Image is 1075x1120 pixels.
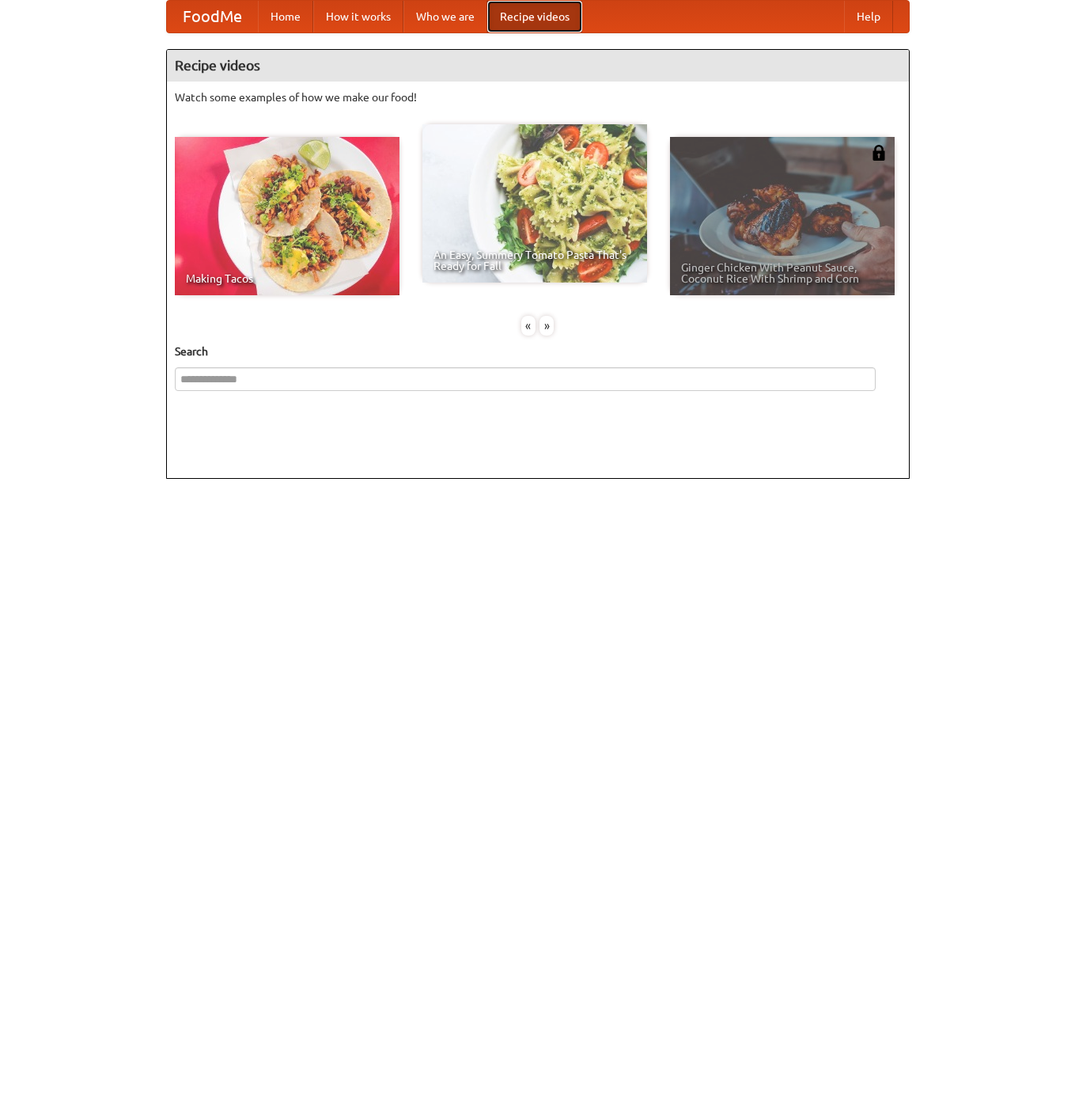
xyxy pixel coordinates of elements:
a: FoodMe [167,1,258,32]
a: Home [258,1,313,32]
a: How it works [313,1,403,32]
a: Help [844,1,893,32]
a: Who we are [403,1,487,32]
a: Making Tacos [175,137,399,295]
span: Making Tacos [186,273,388,284]
a: An Easy, Summery Tomato Pasta That's Ready for Fall [422,124,647,283]
img: 483408.png [871,145,887,161]
h4: Recipe videos [167,50,909,82]
div: « [521,316,536,336]
h5: Search [175,344,901,359]
p: Watch some examples of how we make our food! [175,89,901,105]
span: An Easy, Summery Tomato Pasta That's Ready for Fall [433,249,636,271]
div: » [539,316,554,336]
a: Recipe videos [487,1,582,32]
